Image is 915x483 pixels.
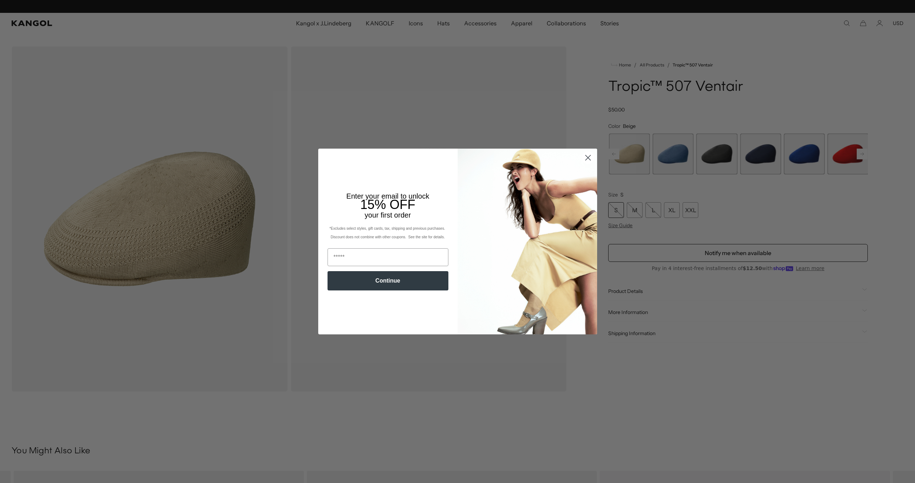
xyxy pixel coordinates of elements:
[346,192,429,200] span: Enter your email to unlock
[458,149,597,334] img: 93be19ad-e773-4382-80b9-c9d740c9197f.jpeg
[360,197,415,212] span: 15% OFF
[328,248,448,266] input: Email
[328,271,448,290] button: Continue
[365,211,411,219] span: your first order
[582,151,594,164] button: Close dialog
[329,226,446,239] span: *Excludes select styles, gift cards, tax, shipping and previous purchases. Discount does not comb...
